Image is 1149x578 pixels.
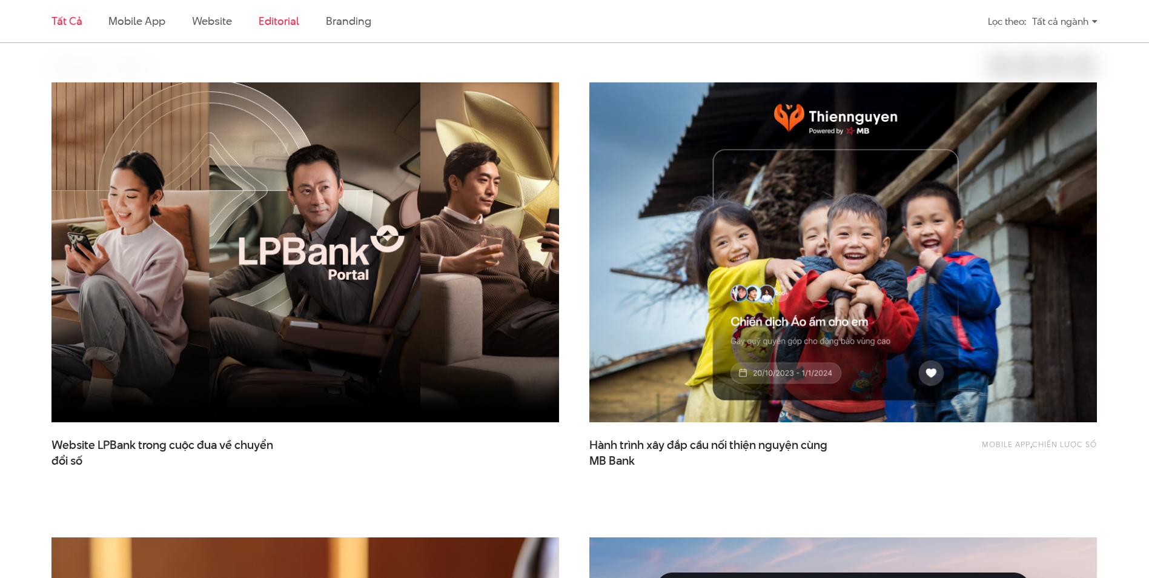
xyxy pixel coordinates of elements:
div: , [894,437,1097,462]
a: Editorial [259,13,299,28]
div: Tất cả ngành [1032,11,1098,32]
span: MB Bank [589,453,635,469]
a: Tất cả [51,13,82,28]
a: Mobile app [982,439,1030,450]
a: Branding [326,13,371,28]
a: Hành trình xây đắp cầu nối thiện nguyện cùngMB Bank [589,437,832,468]
span: đổi số [51,453,82,469]
img: thumb [589,82,1097,422]
div: Lọc theo: [988,11,1026,32]
a: Mobile app [108,13,165,28]
img: LPBank portal [51,82,559,422]
span: Website LPBank trong cuộc đua về chuyển [51,437,294,468]
a: Website [192,13,232,28]
a: Website LPBank trong cuộc đua về chuyểnđổi số [51,437,294,468]
a: Chiến lược số [1032,439,1097,450]
span: Hành trình xây đắp cầu nối thiện nguyện cùng [589,437,832,468]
